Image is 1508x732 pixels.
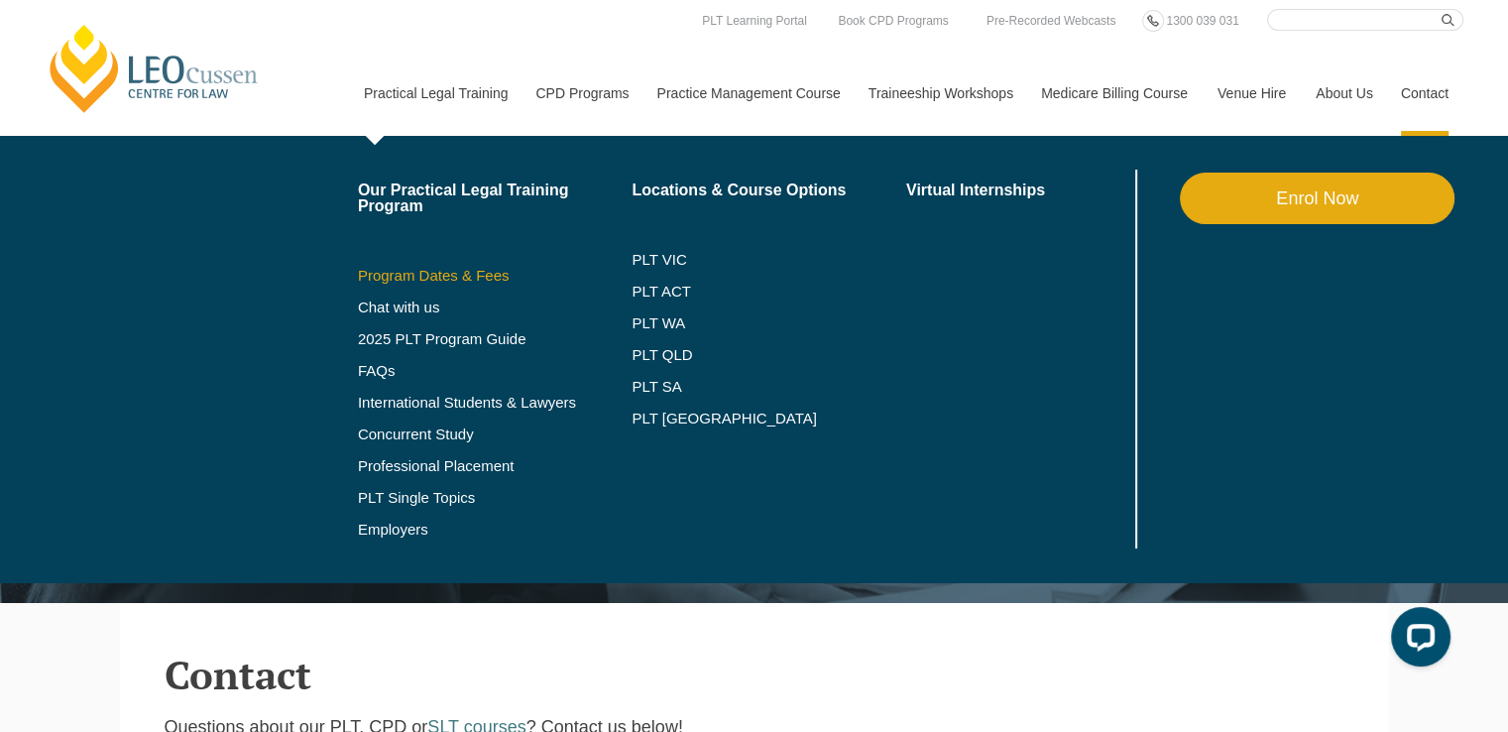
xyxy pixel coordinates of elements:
[642,51,854,136] a: Practice Management Course
[632,284,906,300] a: PLT ACT
[358,300,633,315] a: Chat with us
[521,51,641,136] a: CPD Programs
[697,10,812,32] a: PLT Learning Portal
[358,331,583,347] a: 2025 PLT Program Guide
[358,395,633,411] a: International Students & Lawyers
[358,183,633,214] a: Our Practical Legal Training Program
[632,379,906,395] a: PLT SA
[358,490,633,506] a: PLT Single Topics
[1026,51,1203,136] a: Medicare Billing Course
[45,22,264,115] a: [PERSON_NAME] Centre for Law
[632,315,857,331] a: PLT WA
[632,347,906,363] a: PLT QLD
[1386,51,1463,136] a: Contact
[1301,51,1386,136] a: About Us
[358,427,633,442] a: Concurrent Study
[1375,599,1458,682] iframe: LiveChat chat widget
[632,252,906,268] a: PLT VIC
[1203,51,1301,136] a: Venue Hire
[358,363,633,379] a: FAQs
[358,268,633,284] a: Program Dates & Fees
[632,183,906,198] a: Locations & Course Options
[1166,14,1238,28] span: 1300 039 031
[906,183,1131,198] a: Virtual Internships
[349,51,522,136] a: Practical Legal Training
[632,411,906,427] a: PLT [GEOGRAPHIC_DATA]
[854,51,1026,136] a: Traineeship Workshops
[982,10,1121,32] a: Pre-Recorded Webcasts
[1161,10,1243,32] a: 1300 039 031
[833,10,953,32] a: Book CPD Programs
[165,653,1344,696] h2: Contact
[358,458,633,474] a: Professional Placement
[1180,173,1454,224] a: Enrol Now
[358,522,633,538] a: Employers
